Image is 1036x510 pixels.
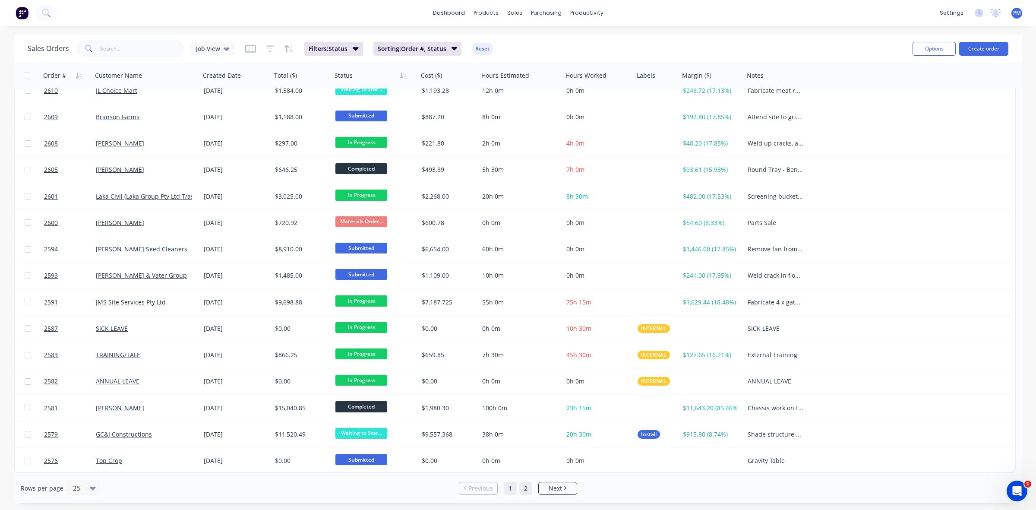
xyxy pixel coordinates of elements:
a: 2610 [44,78,96,104]
iframe: Intercom live chat [1007,481,1027,501]
a: Top Crop [96,456,122,465]
span: 1 [1024,481,1031,488]
a: Page 1 is your current page [504,482,517,495]
div: Order # [43,71,66,80]
div: $15,040.85 [275,404,326,412]
div: $1,584.00 [275,86,326,95]
div: [DATE] [204,86,268,95]
span: 2594 [44,245,58,253]
button: Reset [472,43,493,55]
span: 2587 [44,324,58,333]
button: Options [913,42,956,56]
span: Rows per page [21,484,63,493]
div: Fabricate 4 x gates - 3 @ 3900mm &; 1 @ 3600 x 1100 from 75 x 50 rhs outer frame. 40mm rhs as 4 x... [748,298,803,307]
div: $0.00 [275,377,326,386]
div: $887.20 [422,113,473,121]
a: Previous page [459,484,497,493]
span: Filters: Status [309,44,347,53]
a: 2608 [44,130,96,156]
a: Next page [539,484,577,493]
a: 2582 [44,368,96,394]
a: SICK LEAVE [96,324,128,333]
div: 100h 0m [482,404,556,412]
div: Weld up cracks, avoid damage to inside bore [748,139,803,148]
span: 0h 0m [566,113,584,121]
div: Hours Worked [565,71,606,80]
div: $0.00 [422,377,473,386]
span: 2610 [44,86,58,95]
a: 2587 [44,316,96,342]
div: External Training [748,351,803,359]
span: Waiting to Star... [335,428,387,439]
span: 2582 [44,377,58,386]
a: ANNUAL LEAVE [96,377,139,385]
div: Remove fan from screener - send to be balanced. Shaker leaking grain - check chutes for wear. Ele... [748,245,803,253]
span: 2581 [44,404,58,412]
a: 2594 [44,236,96,262]
button: INTERNAL [638,324,670,333]
div: ANNUAL LEAVE [748,377,803,386]
span: 0h 0m [566,86,584,95]
span: Submitted [335,243,387,253]
span: 2608 [44,139,58,148]
div: Status [335,71,353,80]
div: Parts Sale [748,219,803,227]
div: $11,643.20 (85.46%) [683,404,738,412]
div: $8,910.00 [275,245,326,253]
div: 10h 0m [482,271,556,280]
div: [DATE] [204,298,268,307]
span: Submitted [335,454,387,465]
div: settings [935,6,968,19]
span: 0h 0m [566,245,584,253]
div: 7h 30m [482,351,556,359]
div: [DATE] [204,351,268,359]
div: $1,109.00 [422,271,473,280]
div: 5h 30m [482,165,556,174]
div: $7,187.725 [422,298,473,307]
div: [DATE] [204,165,268,174]
span: 45h 30m [566,351,591,359]
div: Fabricate meat rail extension [748,86,803,95]
span: Next [549,484,562,493]
span: 7h 0m [566,165,584,174]
a: [PERSON_NAME] & Vater Group [96,271,187,279]
button: Filters:Status [304,42,363,56]
a: Laka Civil (Laka Group Pty Ltd T/as) [96,192,196,200]
div: Total ($) [274,71,297,80]
span: 10h 30m [566,324,591,333]
div: $1,188.00 [275,113,326,121]
div: $0.00 [422,456,473,465]
a: dashboard [429,6,469,19]
div: $54.60 (8.33%) [683,219,738,227]
button: INTERNAL [638,377,670,386]
div: $93.61 (15.93%) [683,165,738,174]
div: Cost ($) [421,71,442,80]
button: Sorting:Order #, Status [373,42,462,56]
div: $297.00 [275,139,326,148]
a: 2600 [44,210,96,236]
div: $9,557.368 [422,430,473,439]
div: 0h 0m [482,324,556,333]
a: [PERSON_NAME] Seed Cleaners [96,245,187,253]
a: 2591 [44,289,96,315]
span: In Progress [335,295,387,306]
div: $192.80 (17.85%) [683,113,738,121]
div: $482.00 (17.53%) [683,192,738,201]
div: [DATE] [204,404,268,412]
div: $1,629.44 (18.48%) [683,298,738,307]
span: 0h 0m [566,219,584,227]
span: Completed [335,163,387,174]
div: $1,980.30 [422,404,473,412]
span: In Progress [335,322,387,333]
span: PM [1013,9,1021,17]
div: $659.85 [422,351,473,359]
a: 2581 [44,395,96,421]
div: [DATE] [204,324,268,333]
div: $11,520.49 [275,430,326,439]
span: 2600 [44,219,58,227]
div: $1,446.00 (17.85%) [683,245,738,253]
div: [DATE] [204,245,268,253]
a: [PERSON_NAME] [96,219,144,227]
div: Round Tray - Bend in 1 cm at opposite sides where arrows indicate only. Flat Trays - reduce width... [748,165,803,174]
div: $493.89 [422,165,473,174]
